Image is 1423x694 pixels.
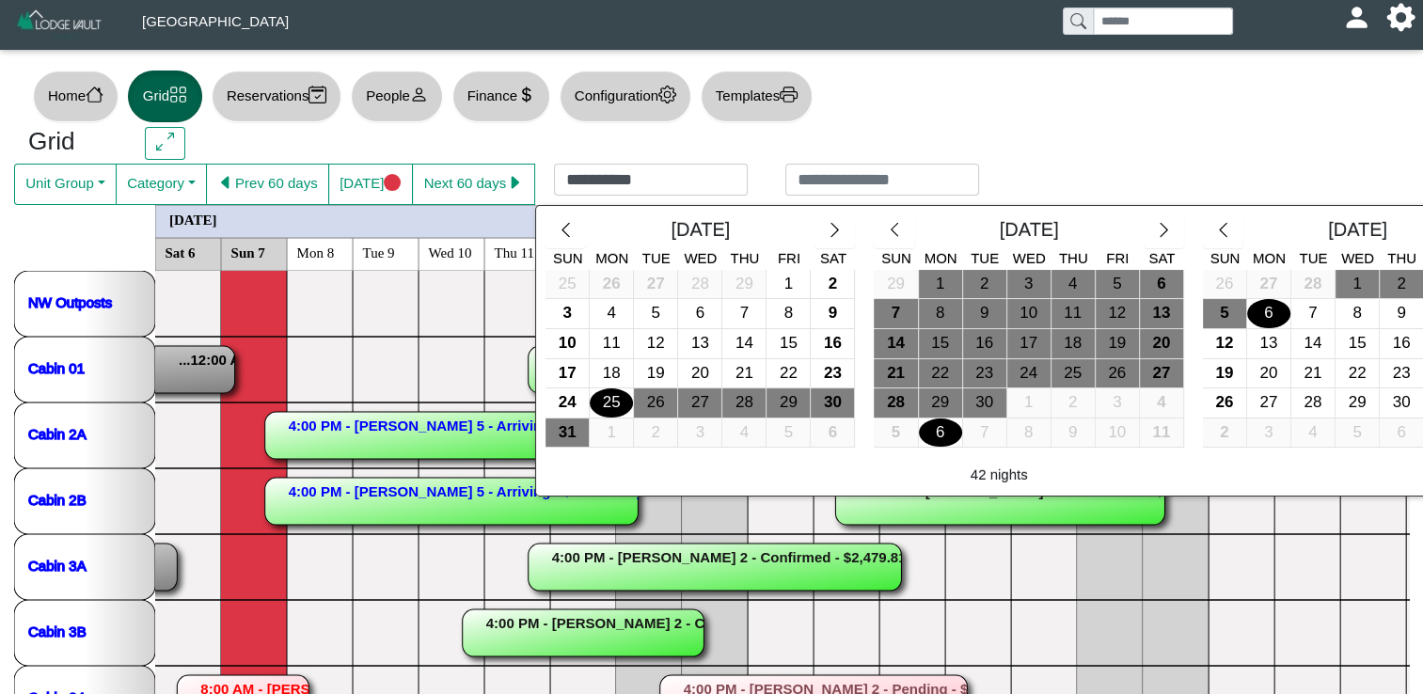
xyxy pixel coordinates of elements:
[811,299,855,329] button: 9
[1380,270,1423,299] div: 2
[1051,329,1095,358] div: 18
[874,388,917,418] div: 28
[1148,250,1175,266] span: Sat
[1007,299,1051,328] div: 10
[590,418,634,449] button: 1
[678,270,722,300] button: 28
[1291,418,1335,448] div: 4
[811,329,855,359] button: 16
[811,418,854,448] div: 6
[1291,418,1336,449] button: 4
[730,250,759,266] span: Thu
[545,270,590,300] button: 25
[919,270,963,300] button: 1
[1336,418,1379,448] div: 5
[874,418,918,449] button: 5
[767,270,811,300] button: 1
[678,388,722,418] button: 27
[722,418,767,449] button: 4
[1096,270,1139,299] div: 5
[1013,250,1046,266] span: Wed
[1203,299,1247,329] button: 5
[1203,270,1246,299] div: 26
[590,329,634,359] button: 11
[1144,215,1184,249] button: chevron right
[590,388,634,418] button: 25
[767,299,810,328] div: 8
[722,329,766,358] div: 14
[678,388,721,418] div: 27
[767,388,810,418] div: 29
[919,329,963,359] button: 15
[678,329,722,359] button: 13
[1007,418,1051,448] div: 8
[1051,329,1096,359] button: 18
[678,418,721,448] div: 3
[1007,359,1051,388] div: 24
[586,215,814,249] div: [DATE]
[778,250,800,266] span: Fri
[722,388,766,418] div: 28
[963,359,1007,389] button: 23
[590,359,634,389] button: 18
[545,418,590,449] button: 31
[1247,388,1291,418] button: 27
[634,270,677,299] div: 27
[811,270,855,300] button: 2
[1336,388,1379,418] div: 29
[634,418,678,449] button: 2
[919,418,962,448] div: 6
[963,329,1007,359] button: 16
[545,215,586,249] button: chevron left
[963,299,1006,328] div: 9
[1140,418,1184,449] button: 11
[1096,359,1139,388] div: 26
[722,418,766,448] div: 4
[1007,329,1051,359] button: 17
[971,250,999,266] span: Tue
[1291,329,1335,358] div: 14
[1247,418,1290,448] div: 3
[1096,418,1140,449] button: 10
[963,388,1006,418] div: 30
[678,418,722,449] button: 3
[1291,359,1336,389] button: 21
[545,270,589,299] div: 25
[1051,359,1096,389] button: 25
[1341,250,1374,266] span: Wed
[963,299,1007,329] button: 9
[590,270,633,299] div: 26
[1291,299,1335,328] div: 7
[634,299,678,329] button: 5
[590,329,633,358] div: 11
[1007,329,1051,358] div: 17
[1247,270,1290,299] div: 27
[634,299,677,328] div: 5
[915,215,1144,249] div: [DATE]
[1387,250,1416,266] span: Thu
[1155,221,1173,239] svg: chevron right
[767,359,810,388] div: 22
[874,329,917,358] div: 14
[557,221,575,239] svg: chevron left
[678,299,722,329] button: 6
[1140,299,1183,328] div: 13
[1007,418,1051,449] button: 8
[1140,388,1184,418] button: 4
[722,270,766,299] div: 29
[886,221,904,239] svg: chevron left
[1051,270,1095,299] div: 4
[1203,215,1243,249] button: chevron left
[1203,329,1246,358] div: 12
[1210,250,1240,266] span: Sun
[811,418,855,449] button: 6
[1007,270,1051,299] div: 3
[811,359,855,389] button: 23
[767,418,810,448] div: 5
[678,359,721,388] div: 20
[963,329,1006,358] div: 16
[1096,388,1139,418] div: 3
[642,250,671,266] span: Tue
[634,329,677,358] div: 12
[1140,359,1183,388] div: 27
